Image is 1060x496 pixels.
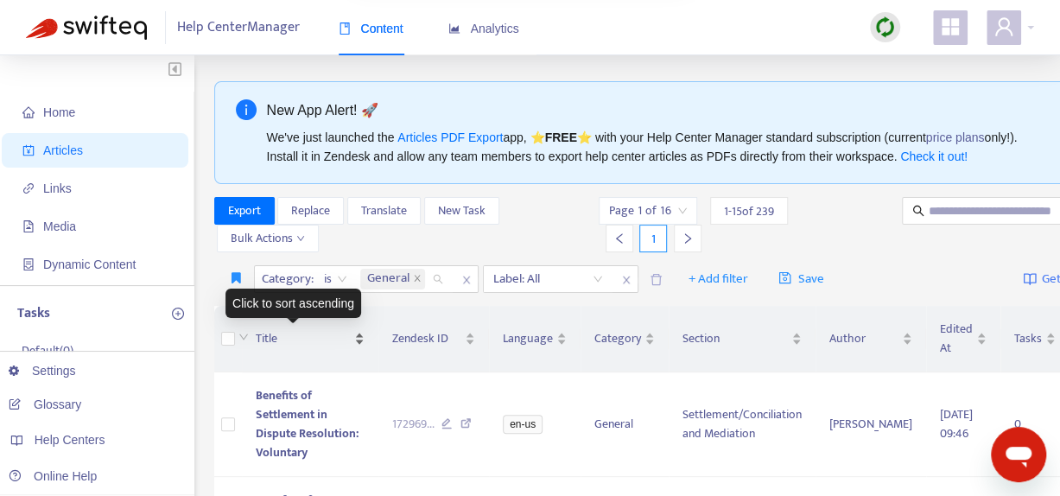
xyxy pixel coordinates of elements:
img: image-link [1023,272,1037,286]
span: Bulk Actions [231,229,305,248]
span: link [22,182,35,194]
span: delete [650,273,663,286]
td: General [581,372,669,477]
button: saveSave [765,265,837,293]
span: Links [43,181,72,195]
a: price plans [926,130,985,144]
span: home [22,106,35,118]
span: Author [829,329,898,348]
div: 1 [639,225,667,252]
button: Bulk Actionsdown [217,225,319,252]
span: Section [682,329,788,348]
a: Online Help [9,469,97,483]
span: Edited At [940,320,973,358]
span: en-us [503,415,543,434]
span: file-image [22,220,35,232]
span: Help Centers [35,433,105,447]
th: Category [581,306,669,372]
span: General [360,269,425,289]
button: Replace [277,197,344,225]
span: Content [339,22,403,35]
span: + Add filter [689,269,748,289]
span: Home [43,105,75,119]
th: Zendesk ID [378,306,490,372]
a: Glossary [9,397,81,411]
span: right [682,232,694,245]
th: Edited At [926,306,1000,372]
span: close [615,270,638,290]
span: 1 - 15 of 239 [724,202,774,220]
span: Language [503,329,553,348]
span: area-chart [448,22,460,35]
span: appstore [940,16,961,37]
span: Category [594,329,641,348]
span: Category : [255,266,316,292]
td: Settlement/Conciliation and Mediation [669,372,816,477]
span: Translate [361,201,407,220]
span: close [413,274,422,284]
span: is [324,266,347,292]
a: Settings [9,364,76,378]
th: Title [242,306,378,372]
th: Author [816,306,926,372]
span: Dynamic Content [43,258,136,271]
span: Save [778,269,824,289]
b: FREE [544,130,576,144]
span: Articles [43,143,83,157]
div: Click to sort ascending [225,289,361,318]
th: Section [669,306,816,372]
span: [DATE] 09:46 [940,404,973,443]
span: search [912,205,924,217]
img: Swifteq [26,16,147,40]
span: save [778,271,791,284]
button: New Task [424,197,499,225]
img: sync.dc5367851b00ba804db3.png [874,16,896,38]
span: info-circle [236,99,257,120]
span: book [339,22,351,35]
p: Default ( 0 ) [22,341,73,359]
span: down [238,332,249,342]
span: Media [43,219,76,233]
span: plus-circle [172,308,184,320]
span: container [22,258,35,270]
span: close [455,270,478,290]
span: Benefits of Settlement in Dispute Resolution: Voluntary [256,385,359,462]
span: Title [256,329,351,348]
button: Translate [347,197,421,225]
span: 172969 ... [392,415,435,434]
button: Export [214,197,275,225]
td: [PERSON_NAME] [816,372,926,477]
span: account-book [22,144,35,156]
span: Tasks [1014,329,1042,348]
span: Help Center Manager [177,11,300,44]
iframe: Button to launch messaging window [991,427,1046,482]
button: + Add filter [676,265,761,293]
p: Tasks [17,303,50,324]
span: New Task [438,201,486,220]
span: Replace [291,201,330,220]
span: Analytics [448,22,519,35]
span: Export [228,201,261,220]
a: Check it out! [900,149,968,163]
span: left [613,232,625,245]
span: down [296,234,305,243]
span: Zendesk ID [392,329,462,348]
a: Articles PDF Export [397,130,503,144]
span: General [367,269,409,289]
span: user [993,16,1014,37]
th: Language [489,306,581,372]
